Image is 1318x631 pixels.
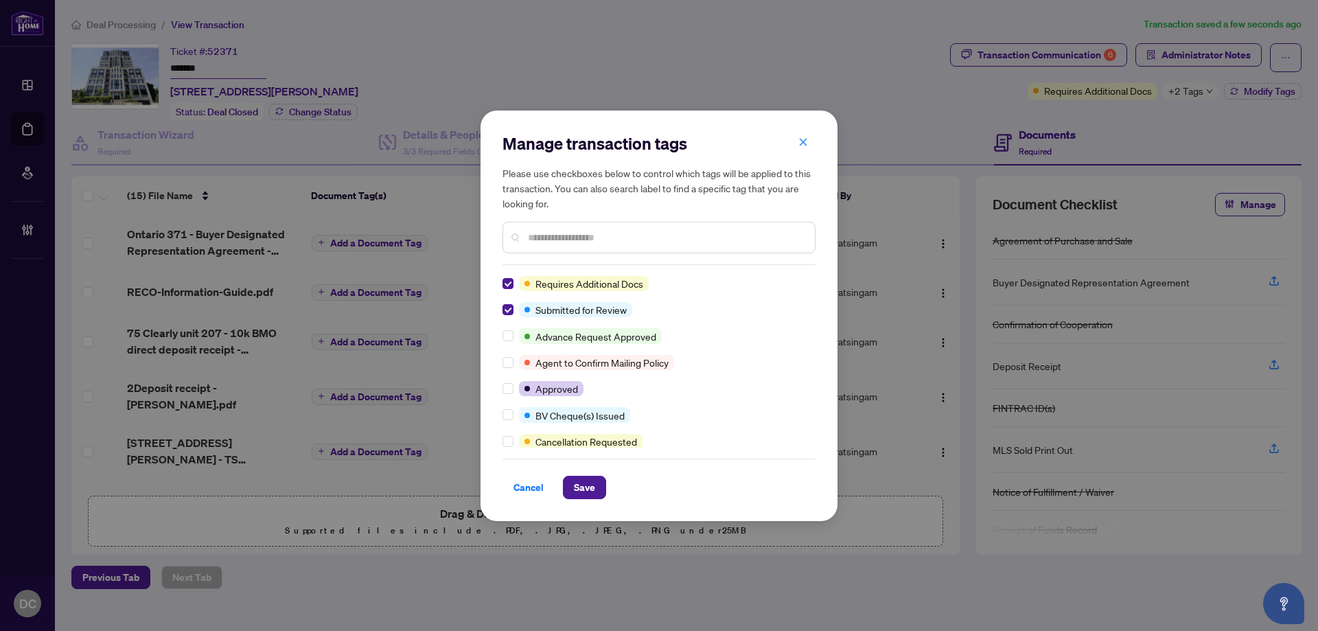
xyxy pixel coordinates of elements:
[1263,583,1304,624] button: Open asap
[563,476,606,499] button: Save
[535,276,643,291] span: Requires Additional Docs
[574,477,595,498] span: Save
[535,408,625,423] span: BV Cheque(s) Issued
[535,329,656,344] span: Advance Request Approved
[502,133,816,154] h2: Manage transaction tags
[502,476,555,499] button: Cancel
[535,381,578,396] span: Approved
[502,165,816,211] h5: Please use checkboxes below to control which tags will be applied to this transaction. You can al...
[798,137,808,147] span: close
[535,434,637,449] span: Cancellation Requested
[513,477,544,498] span: Cancel
[535,355,669,370] span: Agent to Confirm Mailing Policy
[535,302,627,317] span: Submitted for Review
